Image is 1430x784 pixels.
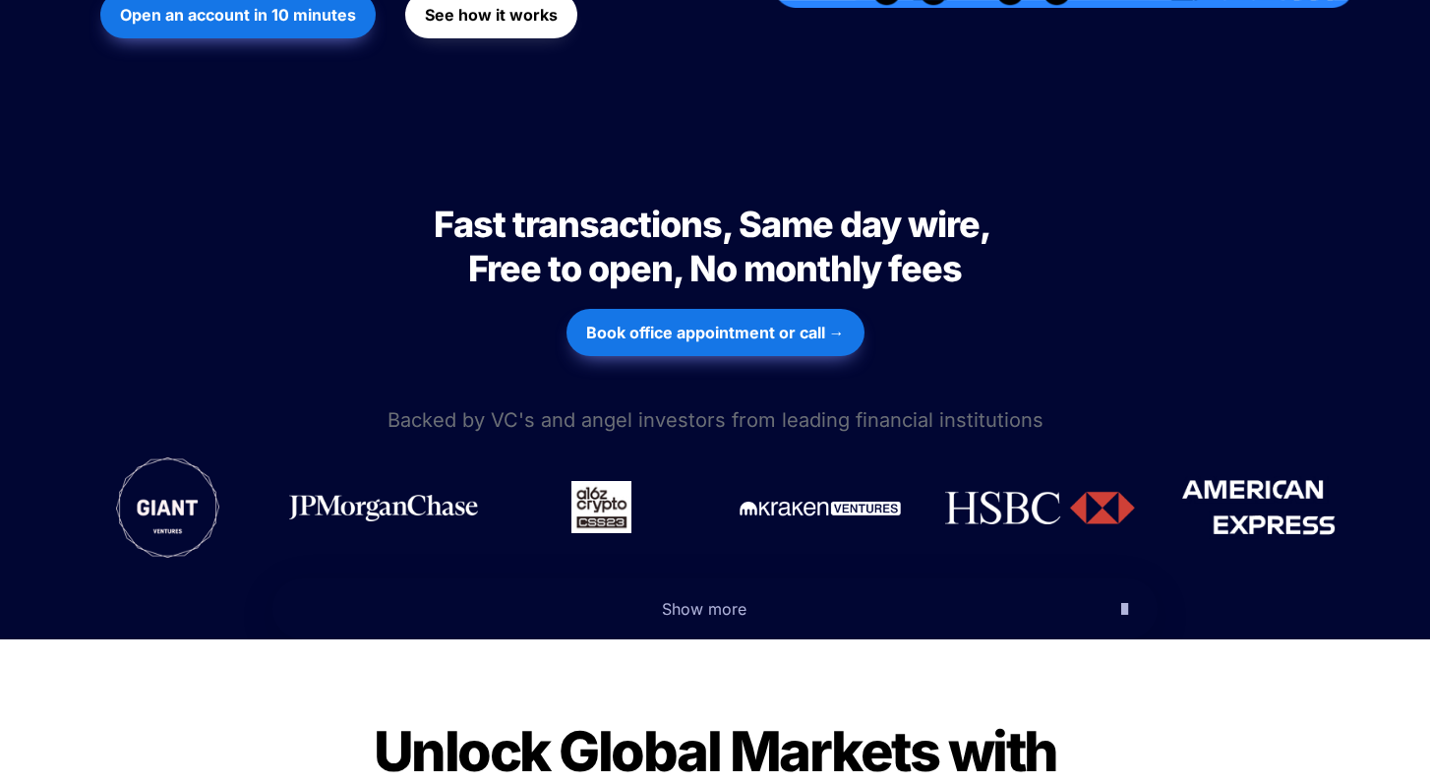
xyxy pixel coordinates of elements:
[566,299,864,366] a: Book office appointment or call →
[387,408,1043,432] span: Backed by VC's and angel investors from leading financial institutions
[566,309,864,356] button: Book office appointment or call →
[120,5,356,25] strong: Open an account in 10 minutes
[586,323,845,342] strong: Book office appointment or call →
[272,578,1158,639] button: Show more
[434,203,996,290] span: Fast transactions, Same day wire, Free to open, No monthly fees
[662,599,746,619] span: Show more
[425,5,558,25] strong: See how it works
